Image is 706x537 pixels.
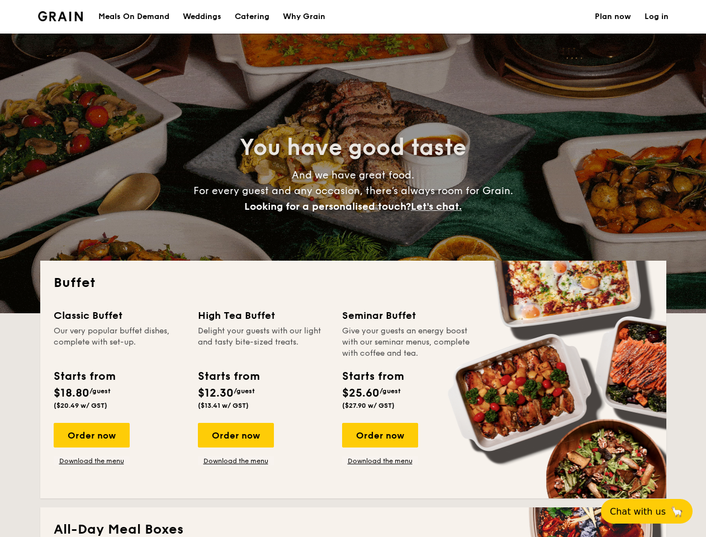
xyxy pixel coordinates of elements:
div: Classic Buffet [54,308,184,323]
div: Order now [54,423,130,447]
span: /guest [380,387,401,395]
div: Seminar Buffet [342,308,473,323]
span: You have good taste [240,134,466,161]
span: ($13.41 w/ GST) [198,402,249,409]
a: Download the menu [54,456,130,465]
span: ($27.90 w/ GST) [342,402,395,409]
div: Order now [342,423,418,447]
button: Chat with us🦙 [601,499,693,524]
div: Delight your guests with our light and tasty bite-sized treats. [198,326,329,359]
div: Give your guests an energy boost with our seminar menus, complete with coffee and tea. [342,326,473,359]
a: Logotype [38,11,83,21]
span: Chat with us [610,506,666,517]
div: Starts from [198,368,259,385]
img: Grain [38,11,83,21]
div: High Tea Buffet [198,308,329,323]
span: $18.80 [54,387,89,400]
span: 🦙 [670,505,684,518]
div: Our very popular buffet dishes, complete with set-up. [54,326,184,359]
div: Starts from [342,368,403,385]
span: $25.60 [342,387,380,400]
span: Looking for a personalised touch? [244,200,411,213]
span: ($20.49 w/ GST) [54,402,107,409]
span: Let's chat. [411,200,462,213]
div: Starts from [54,368,115,385]
span: And we have great food. For every guest and any occasion, there’s always room for Grain. [193,169,513,213]
span: /guest [234,387,255,395]
a: Download the menu [198,456,274,465]
span: $12.30 [198,387,234,400]
span: /guest [89,387,111,395]
h2: Buffet [54,274,653,292]
a: Download the menu [342,456,418,465]
div: Order now [198,423,274,447]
